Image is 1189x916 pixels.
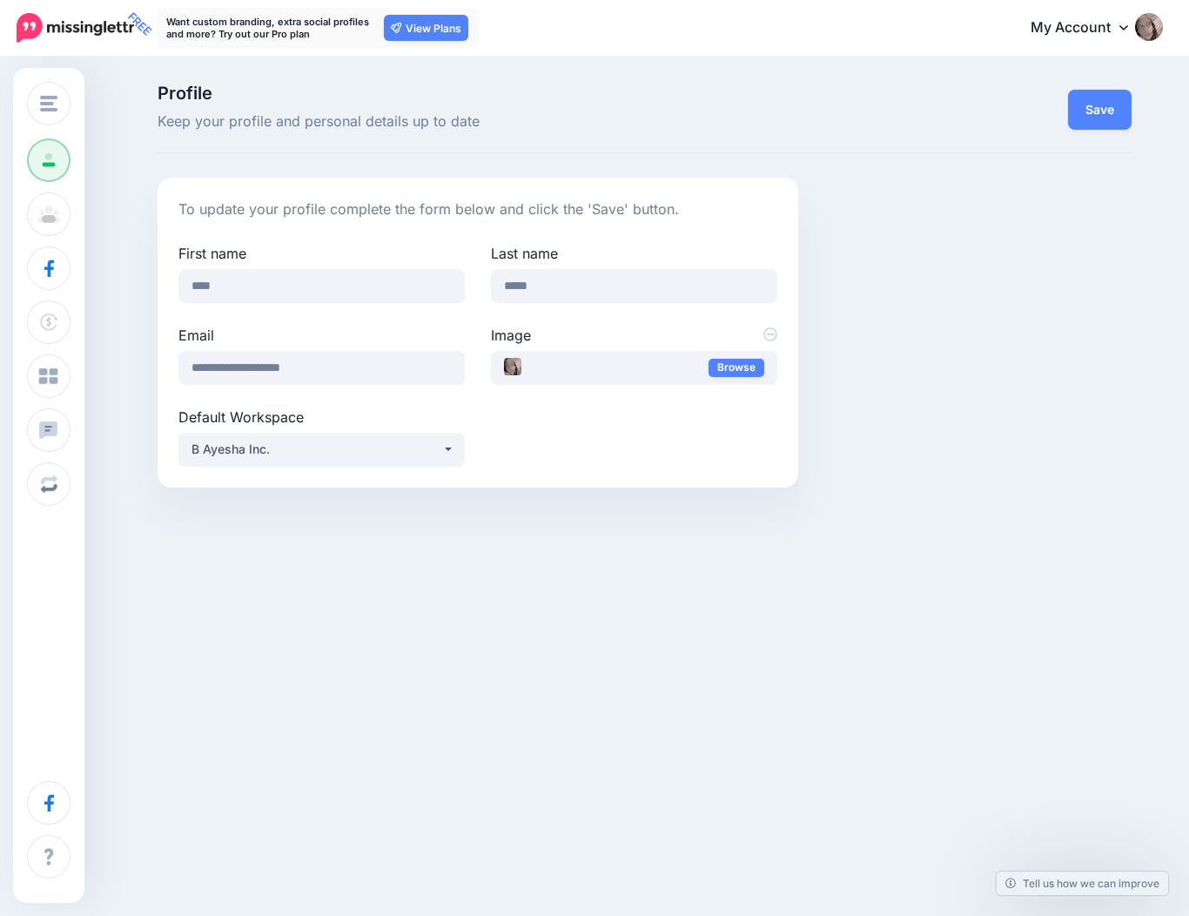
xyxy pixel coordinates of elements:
img: Missinglettr [17,13,134,43]
a: View Plans [384,15,468,41]
div: B Ayesha Inc. [191,439,442,460]
a: Browse [709,359,764,377]
p: Want custom branding, extra social profiles and more? Try out our Pro plan [166,16,375,40]
a: My Account [1013,7,1163,50]
p: To update your profile complete the form below and click the 'Save' button. [178,199,778,221]
img: menu.png [40,96,57,111]
label: Last name [491,243,777,264]
button: B Ayesha Inc. [178,433,465,467]
label: Email [178,325,465,346]
label: Default Workspace [178,407,465,428]
span: FREE [122,6,158,42]
label: Image [491,325,777,346]
a: FREE [17,9,134,47]
a: Tell us how we can improve [997,872,1168,895]
button: Save [1068,90,1132,130]
label: First name [178,243,465,264]
span: Profile [158,84,799,102]
img: B77DB460-EDCF-4BA8-B78B-4D0DC6BBD68E_thumb.jpeg [504,358,521,375]
span: Keep your profile and personal details up to date [158,111,799,133]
